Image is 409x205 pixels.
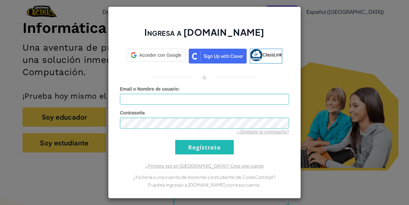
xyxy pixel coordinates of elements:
img: clever_sso_button@2x.png [189,49,247,63]
p: ¿Ya tienes una cuenta de docente o estudiante de CodeCombat? [120,173,289,181]
a: ¿Olvidaste la contraseña? [237,129,289,134]
p: Puedes ingresar a [DOMAIN_NAME] con esa cuenta. [120,181,289,189]
a: Acceder con Google [127,49,186,63]
div: Acceder con Google [127,49,186,62]
span: ClassLink [262,52,282,57]
span: Contraseña [120,110,145,115]
input: Regístrate [175,140,234,154]
label: : [120,86,180,92]
p: o [203,73,206,81]
span: Email o Nombre de usuario [120,86,178,92]
span: Acceder con Google [139,52,181,58]
a: ¿Primera vez en [GEOGRAPHIC_DATA]? Crea una cuenta [145,163,264,169]
img: classlink-logo-small.png [250,49,262,61]
h2: Ingresa a [DOMAIN_NAME] [120,26,289,45]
